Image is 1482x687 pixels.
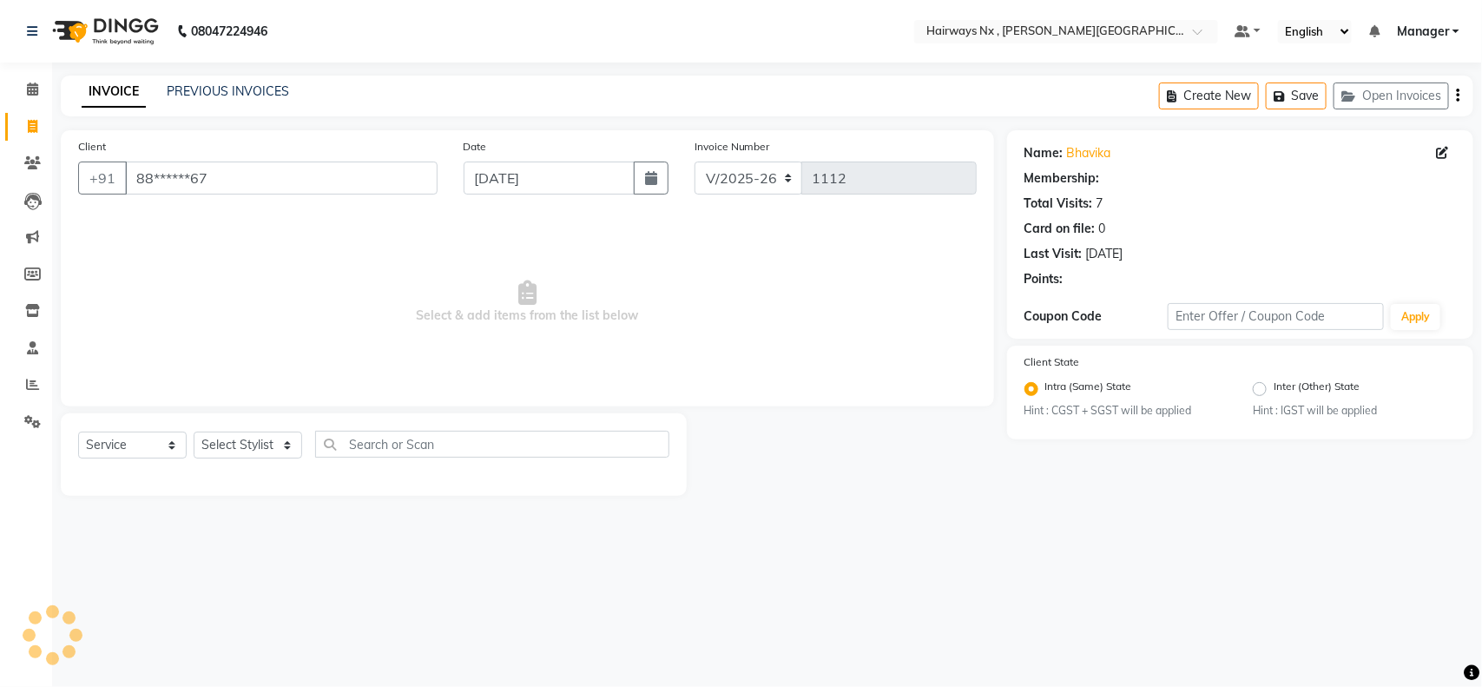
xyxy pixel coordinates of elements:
div: Coupon Code [1024,307,1169,326]
div: 7 [1097,195,1103,213]
button: Apply [1391,304,1440,330]
div: 0 [1099,220,1106,238]
label: Client State [1024,354,1080,370]
img: logo [44,7,163,56]
input: Search by Name/Mobile/Email/Code [125,162,438,195]
small: Hint : IGST will be applied [1253,403,1456,419]
a: INVOICE [82,76,146,108]
label: Invoice Number [695,139,770,155]
a: PREVIOUS INVOICES [167,83,289,99]
div: Last Visit: [1024,245,1083,263]
button: Save [1266,83,1327,109]
small: Hint : CGST + SGST will be applied [1024,403,1228,419]
div: [DATE] [1086,245,1123,263]
input: Enter Offer / Coupon Code [1168,303,1384,330]
label: Date [464,139,487,155]
label: Intra (Same) State [1045,379,1132,400]
div: Card on file: [1024,220,1096,238]
div: Total Visits: [1024,195,1093,213]
button: Create New [1159,83,1259,109]
div: Membership: [1024,169,1100,188]
input: Search or Scan [315,431,669,458]
button: +91 [78,162,127,195]
span: Manager [1397,23,1449,41]
label: Client [78,139,106,155]
b: 08047224946 [191,7,267,56]
a: Bhavika [1067,144,1111,162]
button: Open Invoices [1334,83,1449,109]
div: Points: [1024,270,1064,288]
span: Select & add items from the list below [78,215,977,389]
label: Inter (Other) State [1274,379,1360,400]
div: Name: [1024,144,1064,162]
